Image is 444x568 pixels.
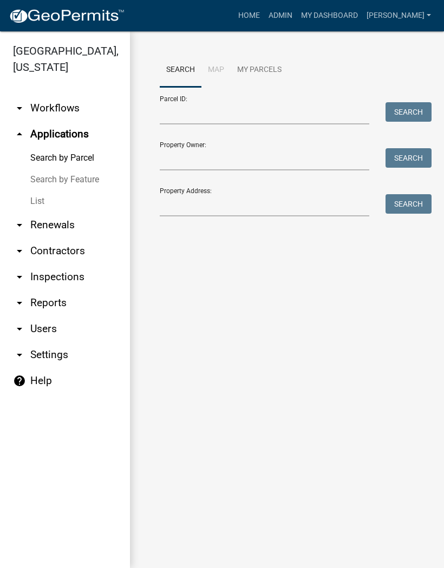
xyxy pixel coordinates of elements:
a: Admin [264,5,297,26]
i: arrow_drop_down [13,296,26,309]
i: arrow_drop_up [13,128,26,141]
button: Search [386,194,432,214]
a: Search [160,53,201,88]
i: arrow_drop_down [13,348,26,361]
a: Home [234,5,264,26]
a: My Parcels [231,53,288,88]
i: arrow_drop_down [13,245,26,257]
a: [PERSON_NAME] [362,5,435,26]
button: Search [386,102,432,122]
i: help [13,374,26,387]
a: My Dashboard [297,5,362,26]
i: arrow_drop_down [13,270,26,283]
i: arrow_drop_down [13,219,26,232]
i: arrow_drop_down [13,322,26,335]
button: Search [386,148,432,168]
i: arrow_drop_down [13,102,26,115]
